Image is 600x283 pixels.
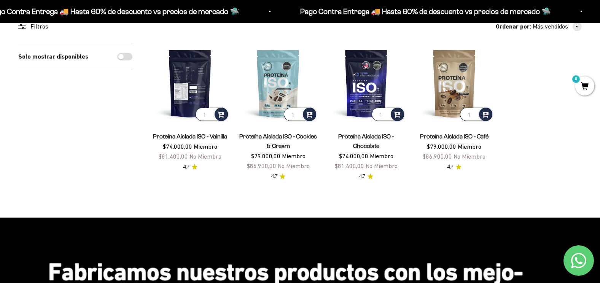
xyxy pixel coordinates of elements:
[251,153,280,159] span: $79.000,00
[153,133,227,140] a: Proteína Aislada ISO - Vainilla
[370,153,393,159] span: Miembro
[533,22,568,32] span: Más vendidos
[247,162,276,169] span: $86.900,00
[338,133,394,149] a: Proteína Aislada ISO - Chocolate
[420,133,489,140] a: Proteína Aislada ISO - Café
[571,75,581,84] mark: 0
[366,162,398,169] span: No Miembro
[151,44,229,122] img: Proteína Aislada ISO - Vainilla
[18,22,132,32] div: Filtros
[454,153,485,160] span: No Miembro
[447,163,462,171] a: 4.74.7 de 5.0 estrellas
[447,163,454,171] span: 4.7
[458,143,481,150] span: Miembro
[163,143,192,150] span: $74.000,00
[290,5,540,17] p: Pago Contra Entrega 🚚 Hasta 60% de descuento vs precios de mercado 🛸
[189,153,221,160] span: No Miembro
[359,172,365,181] span: 4.7
[496,22,531,32] span: Ordenar por:
[335,162,364,169] span: $81.400,00
[271,172,277,181] span: 4.7
[533,22,582,32] button: Más vendidos
[239,133,317,149] a: Proteína Aislada ISO - Cookies & Cream
[423,153,452,160] span: $86.900,00
[18,52,88,62] label: Solo mostrar disponibles
[278,162,310,169] span: No Miembro
[282,153,306,159] span: Miembro
[359,172,373,181] a: 4.74.7 de 5.0 estrellas
[339,153,368,159] span: $74.000,00
[427,143,456,150] span: $79.000,00
[575,83,594,91] a: 0
[183,163,189,171] span: 4.7
[194,143,217,150] span: Miembro
[271,172,285,181] a: 4.74.7 de 5.0 estrellas
[159,153,188,160] span: $81.400,00
[183,163,197,171] a: 4.74.7 de 5.0 estrellas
